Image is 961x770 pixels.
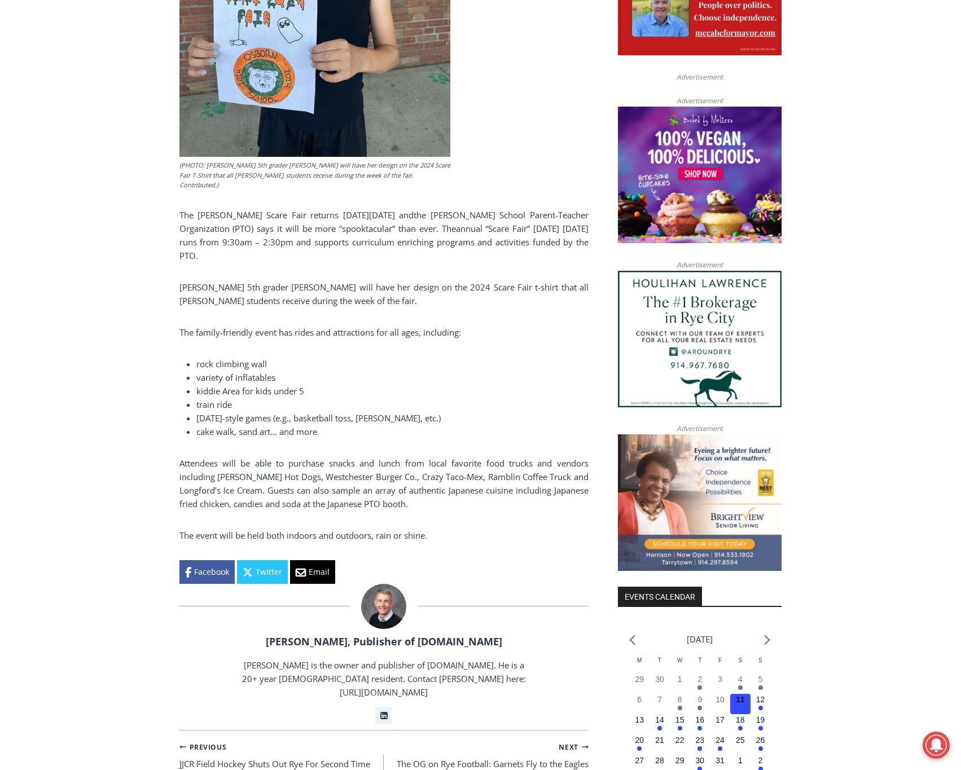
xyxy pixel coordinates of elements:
img: Brightview Senior Living [618,434,782,571]
button: 14 Has events [650,714,670,734]
time: 26 [756,736,765,745]
span: Advertisement [665,423,734,434]
button: 1 [670,674,690,694]
em: Has events [657,726,662,731]
em: Has events [637,746,642,751]
time: 28 [655,756,664,765]
em: Has events [758,685,763,690]
em: Has events [718,746,722,751]
span: T [698,657,701,663]
a: Twitter [237,560,288,584]
button: 3 [710,674,730,694]
span: Advertisement [665,72,734,82]
em: Has events [697,685,702,690]
button: 17 [710,714,730,734]
em: Has events [758,706,763,710]
time: 3 [718,675,722,684]
button: 15 Has events [670,714,690,734]
time: 20 [635,736,644,745]
li: rain ride [196,398,589,411]
em: Has events [678,726,682,731]
time: 23 [696,736,705,745]
time: 2 [758,756,763,765]
div: Sunday [751,656,771,674]
time: 11 [736,695,745,704]
time: 29 [675,756,684,765]
time: 14 [655,715,664,724]
div: Wednesday [670,656,690,674]
button: 2 Has events [690,674,710,694]
span: The family-friendly event has rides and attractions for all ages, including: [179,327,461,338]
time: 8 [678,695,682,704]
li: [DATE] [687,632,713,647]
time: 5 [758,675,763,684]
time: 31 [716,756,725,765]
time: 16 [696,715,705,724]
img: Baked by Melissa [618,107,782,243]
button: 9 Has events [690,694,710,714]
button: 4 Has events [730,674,751,694]
time: 4 [738,675,743,684]
time: 17 [716,715,725,724]
span: annual “Scare Fair” [DATE] [DATE] runs from 9:30am – 2:30pm and supports curriculum enriching pro... [179,223,589,261]
em: Has events [758,726,763,731]
button: 8 Has events [670,694,690,714]
span: M [637,657,642,663]
span: Intern @ [DOMAIN_NAME] [295,112,523,138]
div: Thursday [690,656,710,674]
p: The event will be held both indoors and outdoors, rain or shine. [179,529,589,542]
time: 30 [655,675,664,684]
span: W [677,657,682,663]
button: 19 Has events [751,714,771,734]
button: 16 Has events [690,714,710,734]
time: 18 [736,715,745,724]
em: Has events [697,706,702,710]
small: Previous [179,742,227,753]
figcaption: (PHOTO: [PERSON_NAME] 5th grader [PERSON_NAME] will have her design on the 2024 Scare Fair T-Shir... [179,160,450,190]
button: 30 [650,674,670,694]
img: Houlihan Lawrence The #1 Brokerage in Rye City [618,271,782,407]
button: 22 [670,734,690,755]
p: [PERSON_NAME] 5th grader [PERSON_NAME] will have her design on the 2024 Scare Fair t-shirt that a... [179,280,589,307]
span: t [196,399,199,410]
button: 10 [710,694,730,714]
time: 15 [675,715,684,724]
a: Next month [764,635,770,645]
time: 30 [696,756,705,765]
time: 2 [697,675,702,684]
div: "[PERSON_NAME] and I covered the [DATE] Parade, which was a really eye opening experience as I ha... [285,1,533,109]
em: Has events [697,726,702,731]
em: Has events [738,685,743,690]
button: 25 [730,734,751,755]
p: Attendees will be able to purchase snacks and lunch from local favorite food trucks and vendors i... [179,456,589,511]
time: 19 [756,715,765,724]
time: 29 [635,675,644,684]
div: Tuesday [650,656,670,674]
div: Monday [629,656,650,674]
time: 1 [678,675,682,684]
a: Intern @ [DOMAIN_NAME] [271,109,547,140]
time: 13 [635,715,644,724]
time: 25 [736,736,745,745]
button: 23 Has events [690,734,710,755]
span: T [658,657,661,663]
div: Saturday [730,656,751,674]
button: 20 Has events [629,734,650,755]
span: cake walk, sand art… and more [196,426,317,437]
em: Has events [738,726,743,731]
button: 11 [730,694,751,714]
span: Advertisement [665,95,734,106]
span: [DATE]-style games (e.g., basketball toss, [PERSON_NAME], etc.) [196,412,441,424]
time: 10 [716,695,725,704]
a: Previous month [629,635,635,645]
time: 27 [635,756,644,765]
span: variety of inflatables [196,372,275,383]
button: 18 Has events [730,714,751,734]
span: Advertisement [665,259,734,270]
time: 9 [697,695,702,704]
button: 6 [629,694,650,714]
time: 12 [756,695,765,704]
button: 26 Has events [751,734,771,755]
button: 24 Has events [710,734,730,755]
